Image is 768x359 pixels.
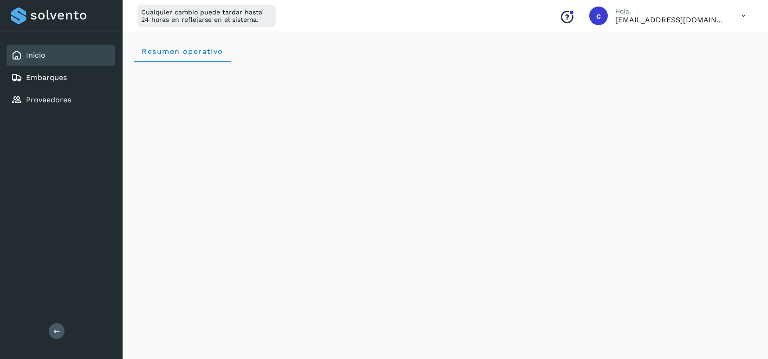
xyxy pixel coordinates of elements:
span: Resumen operativo [141,47,223,56]
a: Embarques [26,73,67,82]
a: Proveedores [26,95,71,104]
a: Inicio [26,51,46,60]
p: Hola, [615,7,727,15]
div: Proveedores [7,90,115,110]
p: cavila@niagarawater.com [615,15,727,24]
div: Embarques [7,67,115,88]
div: Cualquier cambio puede tardar hasta 24 horas en reflejarse en el sistema. [137,5,276,27]
div: Inicio [7,45,115,66]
